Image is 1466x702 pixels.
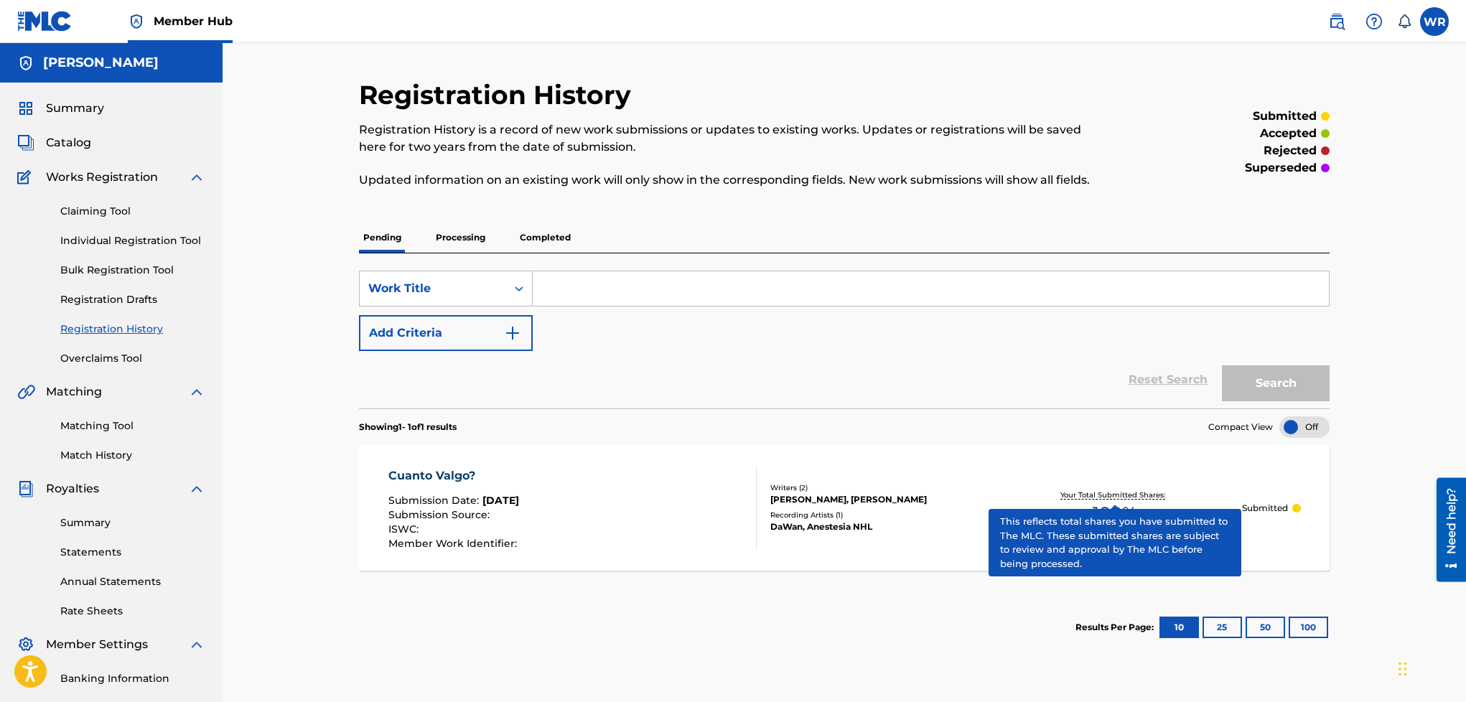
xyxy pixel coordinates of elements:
a: Bulk Registration Tool [60,263,205,278]
p: superseded [1245,159,1317,177]
form: Search Form [359,271,1330,408]
img: Summary [17,100,34,117]
a: Claiming Tool [60,204,205,219]
img: expand [188,383,205,401]
button: Add Criteria [359,315,533,351]
div: Arrastrar [1399,647,1407,691]
a: Public Search [1322,7,1351,36]
div: Notifications [1397,14,1411,29]
div: Help [1360,7,1388,36]
p: Registration History is a record of new work submissions or updates to existing works. Updates or... [359,121,1106,156]
img: Member Settings [17,636,34,653]
span: Member Hub [154,13,233,29]
p: submitted [1253,108,1317,125]
a: Individual Registration Tool [60,233,205,248]
p: Completed [515,223,575,253]
h5: Juan Ignacio Carrizo [43,55,159,71]
img: Catalog [17,134,34,151]
img: expand [188,480,205,497]
img: Matching [17,383,35,401]
img: Accounts [17,55,34,72]
button: 25 [1203,617,1242,638]
a: Registration Drafts [60,292,205,307]
div: Need help? [16,10,35,76]
button: 10 [1159,617,1199,638]
a: CatalogCatalog [17,134,91,151]
a: Statements [60,545,205,560]
p: Pending [359,223,406,253]
img: expand [188,169,205,186]
button: 100 [1289,617,1328,638]
a: Annual Statements [60,574,205,589]
span: Works Registration [46,169,158,186]
button: 50 [1246,617,1285,638]
a: Rate Sheets [60,604,205,619]
div: Widget de chat [1394,633,1466,702]
p: accepted [1260,125,1317,142]
a: Summary [60,515,205,530]
p: Results Per Page: [1075,621,1157,634]
span: Submission Source : [388,508,493,521]
span: Submission Date : [388,494,482,507]
span: [DATE] [482,494,519,507]
a: Match History [60,448,205,463]
a: Banking Information [60,671,205,686]
a: Registration History [60,322,205,337]
span: Member Work Identifier : [388,537,520,550]
span: Royalties [46,480,99,497]
span: Matching [46,383,102,401]
a: Matching Tool [60,418,205,434]
span: 100 % [1093,500,1136,526]
iframe: Chat Widget [1394,633,1466,702]
p: Showing 1 - 1 of 1 results [359,421,457,434]
p: rejected [1264,142,1317,159]
img: Royalties [17,480,34,497]
div: DaWan, Anestesia NHL [770,520,987,533]
div: Writers ( 2 ) [770,482,987,493]
h2: Registration History [359,79,638,111]
p: Processing [431,223,490,253]
a: SummarySummary [17,100,104,117]
div: [PERSON_NAME], [PERSON_NAME] [770,493,987,506]
span: ISWC : [388,523,422,535]
img: 9d2ae6d4665cec9f34b9.svg [504,324,521,342]
iframe: Resource Center [1426,478,1466,582]
div: Cuanto Valgo? [388,467,520,485]
img: help [1365,13,1383,30]
img: MLC Logo [17,11,73,32]
div: User Menu [1420,7,1449,36]
a: Cuanto Valgo?Submission Date:[DATE]Submission Source:ISWC:Member Work Identifier:Writers (2)[PERS... [359,445,1330,571]
div: Work Title [368,280,498,297]
span: Member Settings [46,636,148,653]
img: Works Registration [17,169,36,186]
p: Updated information on an existing work will only show in the corresponding fields. New work subm... [359,172,1106,189]
p: Your Total Submitted Shares: [1060,490,1169,500]
span: Catalog [46,134,91,151]
span: Compact View [1208,421,1273,434]
img: Top Rightsholder [128,13,145,30]
img: expand [188,636,205,653]
span: Summary [46,100,104,117]
p: Submitted [1242,502,1288,515]
img: search [1328,13,1345,30]
div: Recording Artists ( 1 ) [770,510,987,520]
a: Overclaims Tool [60,351,205,366]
